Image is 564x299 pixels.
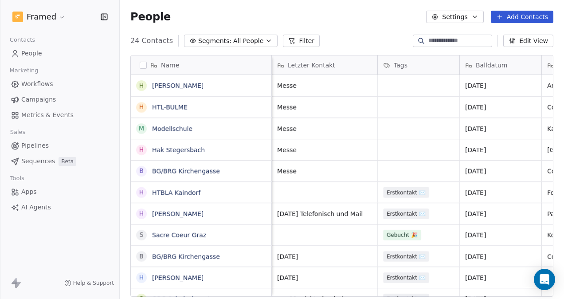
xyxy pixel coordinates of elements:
[460,55,541,75] div: Balldatum
[130,10,171,24] span: People
[277,252,372,261] span: [DATE]
[152,104,188,111] a: HTL-BULME
[131,55,271,75] div: Name
[7,154,112,169] a: SequencesBeta
[277,167,372,176] span: Messe
[140,230,144,240] div: S
[139,209,144,218] div: H
[152,210,204,217] a: [PERSON_NAME]
[465,273,536,282] span: [DATE]
[277,124,372,133] span: Messe
[277,81,372,90] span: Messe
[288,61,335,70] span: Letzter Kontakt
[465,81,536,90] span: [DATE]
[465,209,536,218] span: [DATE]
[383,272,429,283] span: Erstkontakt ✉️
[277,103,372,112] span: Messe
[21,79,53,89] span: Workflows
[272,55,377,75] div: Letzter Kontakt
[139,188,144,197] div: H
[7,77,112,91] a: Workflows
[21,187,37,197] span: Apps
[152,274,204,281] a: [PERSON_NAME]
[383,251,429,262] span: Erstkontakt ✉️
[21,203,51,212] span: AI Agents
[233,36,263,46] span: All People
[73,279,114,287] span: Help & Support
[465,231,536,240] span: [DATE]
[131,75,272,297] div: grid
[11,9,67,24] button: Framed
[139,166,144,176] div: B
[12,12,23,22] img: framed_logo_2.jpg
[139,145,144,154] div: H
[465,146,536,154] span: [DATE]
[277,146,372,154] span: Messe
[21,157,55,166] span: Sequences
[139,81,144,90] div: H
[59,157,76,166] span: Beta
[21,141,49,150] span: Pipelines
[465,124,536,133] span: [DATE]
[277,209,372,218] span: [DATE] Telefonisch und Mail
[152,125,192,132] a: Modellschule
[7,108,112,122] a: Metrics & Events
[7,200,112,215] a: AI Agents
[7,46,112,61] a: People
[21,95,56,104] span: Campaigns
[7,185,112,199] a: Apps
[426,11,483,23] button: Settings
[152,253,220,260] a: BG/BRG Kirchengasse
[277,273,372,282] span: [DATE]
[6,126,29,139] span: Sales
[383,187,429,198] span: Erstkontakt ✉️
[491,11,553,23] button: Add Contacts
[139,252,144,261] div: B
[465,103,536,112] span: [DATE]
[27,11,56,23] span: Framed
[21,110,74,120] span: Metrics & Events
[152,82,204,89] a: [PERSON_NAME]
[130,35,173,46] span: 24 Contacts
[6,64,42,77] span: Marketing
[139,124,144,133] div: M
[465,167,536,176] span: [DATE]
[139,273,144,282] div: H
[64,279,114,287] a: Help & Support
[465,252,536,261] span: [DATE]
[7,92,112,107] a: Campaigns
[534,269,555,290] div: Open Intercom Messenger
[6,172,28,185] span: Tools
[152,232,206,239] a: Sacre Coeur Graz
[198,36,231,46] span: Segments:
[7,138,112,153] a: Pipelines
[383,209,429,219] span: Erstkontakt ✉️
[152,189,200,196] a: HTBLA Kaindorf
[283,35,320,47] button: Filter
[383,230,421,240] span: Gebucht 🎉
[465,188,536,197] span: [DATE]
[152,146,205,153] a: Hak Stegersbach
[476,61,507,70] span: Balldatum
[152,168,220,175] a: BG/BRG Kirchengasse
[394,61,407,70] span: Tags
[503,35,553,47] button: Edit View
[21,49,42,58] span: People
[161,61,179,70] span: Name
[6,33,39,47] span: Contacts
[139,102,144,112] div: H
[378,55,459,75] div: Tags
